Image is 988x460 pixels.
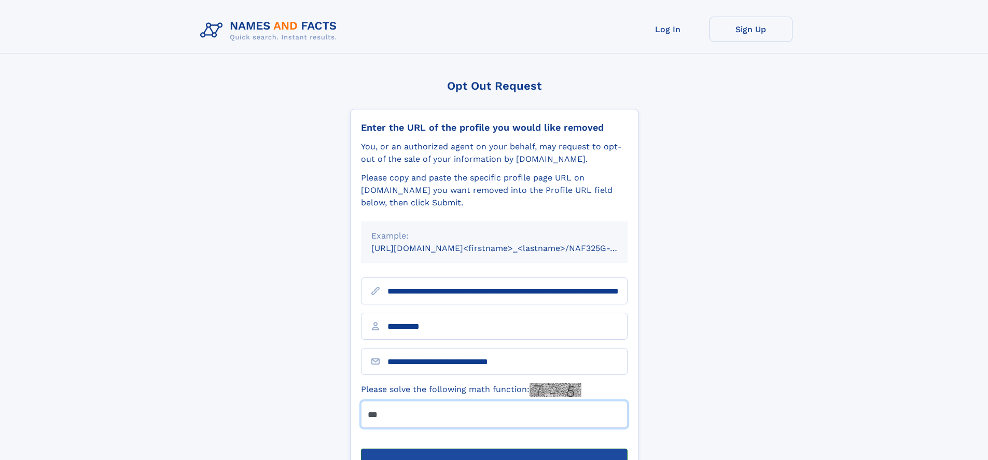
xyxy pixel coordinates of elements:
[361,141,628,165] div: You, or an authorized agent on your behalf, may request to opt-out of the sale of your informatio...
[371,243,647,253] small: [URL][DOMAIN_NAME]<firstname>_<lastname>/NAF325G-xxxxxxxx
[361,383,581,397] label: Please solve the following math function:
[350,79,638,92] div: Opt Out Request
[361,122,628,133] div: Enter the URL of the profile you would like removed
[709,17,792,42] a: Sign Up
[371,230,617,242] div: Example:
[361,172,628,209] div: Please copy and paste the specific profile page URL on [DOMAIN_NAME] you want removed into the Pr...
[196,17,345,45] img: Logo Names and Facts
[627,17,709,42] a: Log In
